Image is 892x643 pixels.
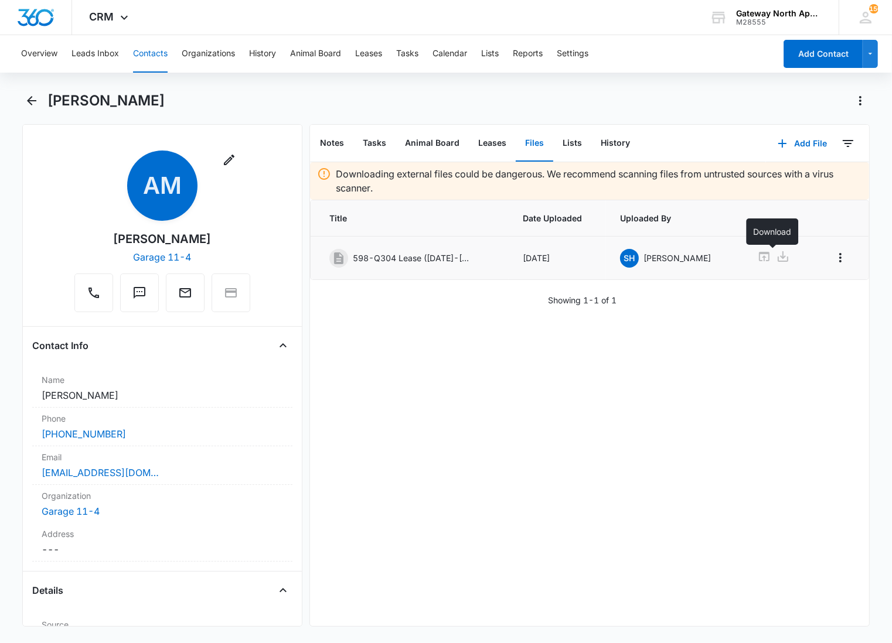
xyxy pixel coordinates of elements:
[32,408,292,446] div: Phone[PHONE_NUMBER]
[182,35,235,73] button: Organizations
[353,252,470,264] p: 598-Q304 Lease ([DATE]-[DATE])
[746,218,798,245] div: Download
[336,167,862,195] p: Downloading external files could be dangerous. We recommend scanning files from untrusted sources...
[114,230,212,248] div: [PERSON_NAME]
[523,212,592,224] span: Date Uploaded
[736,9,822,18] div: account name
[481,35,499,73] button: Lists
[869,4,879,13] span: 150
[42,618,283,631] label: Source
[766,129,839,158] button: Add File
[120,292,159,302] a: Text
[274,581,292,600] button: Close
[396,35,418,73] button: Tasks
[249,35,276,73] button: History
[353,125,396,162] button: Tasks
[21,35,57,73] button: Overview
[513,35,543,73] button: Reports
[42,505,100,517] a: Garage 11-4
[47,92,165,110] h1: [PERSON_NAME]
[831,248,850,267] button: Overflow Menu
[290,35,341,73] button: Animal Board
[42,427,126,441] a: [PHONE_NUMBER]
[851,91,870,110] button: Actions
[32,583,63,597] h4: Details
[42,542,283,556] dd: ---
[32,523,292,562] div: Address---
[736,18,822,26] div: account id
[355,35,382,73] button: Leases
[644,252,711,264] p: [PERSON_NAME]
[42,412,283,425] label: Phone
[32,369,292,408] div: Name[PERSON_NAME]
[32,485,292,523] div: OrganizationGarage 11-4
[166,292,205,302] a: Email
[42,466,159,480] a: [EMAIL_ADDRESS][DOMAIN_NAME]
[42,528,283,540] label: Address
[166,273,205,312] button: Email
[134,251,192,263] a: Garage 11-4
[42,374,283,386] label: Name
[42,451,283,463] label: Email
[311,125,353,162] button: Notes
[32,446,292,485] div: Email[EMAIL_ADDRESS][DOMAIN_NAME]
[74,292,113,302] a: Call
[22,91,40,110] button: Back
[42,388,283,402] dd: [PERSON_NAME]
[557,35,588,73] button: Settings
[32,338,88,353] h4: Contact Info
[516,125,553,162] button: Files
[72,35,119,73] button: Leads Inbox
[74,273,113,312] button: Call
[396,125,469,162] button: Animal Board
[127,151,198,221] span: AM
[509,237,606,280] td: [DATE]
[433,35,467,73] button: Calendar
[329,212,495,224] span: Title
[591,125,639,162] button: History
[839,134,857,153] button: Filters
[553,125,591,162] button: Lists
[274,336,292,355] button: Close
[133,35,168,73] button: Contacts
[548,294,617,306] p: Showing 1-1 of 1
[620,212,730,224] span: Uploaded By
[90,11,114,23] span: CRM
[620,249,639,268] span: SH
[784,40,863,68] button: Add Contact
[869,4,879,13] div: notifications count
[469,125,516,162] button: Leases
[42,490,283,502] label: Organization
[120,273,159,312] button: Text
